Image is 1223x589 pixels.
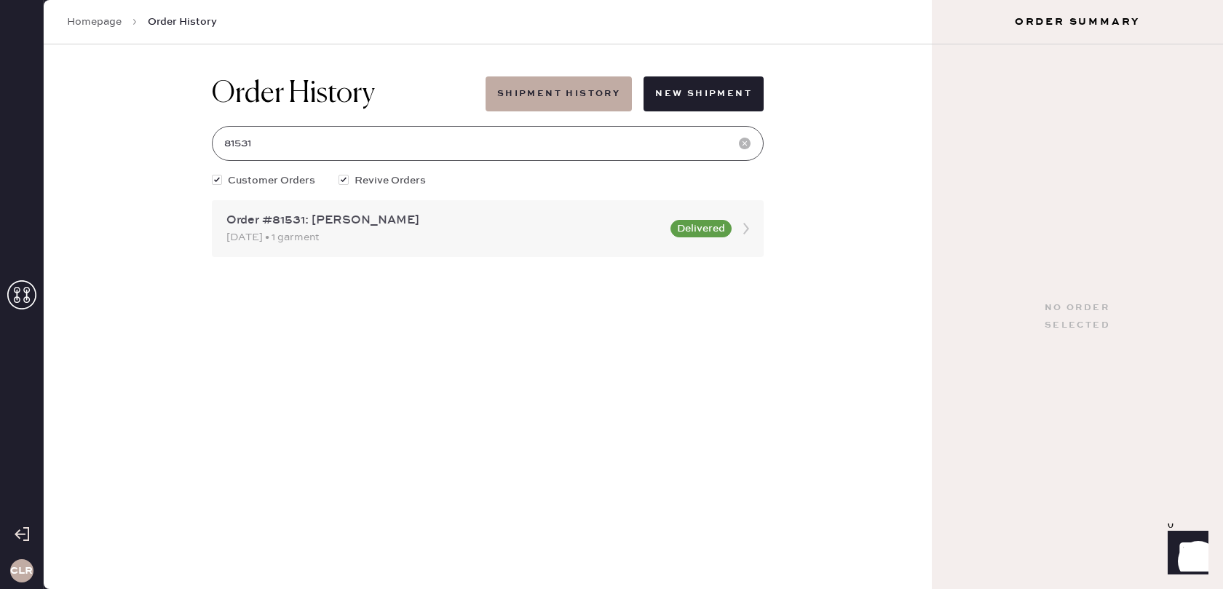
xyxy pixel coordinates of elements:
span: Revive Orders [355,173,426,189]
a: Homepage [67,15,122,29]
h3: Order Summary [932,15,1223,29]
span: Customer Orders [228,173,315,189]
input: Search by order number, customer name, email or phone number [212,126,764,161]
h1: Order History [212,76,375,111]
div: [DATE] • 1 garment [226,229,662,245]
button: Delivered [670,220,732,237]
div: No order selected [1045,299,1110,334]
button: New Shipment [644,76,764,111]
iframe: Front Chat [1154,523,1216,586]
button: Shipment History [486,76,632,111]
div: Order #81531: [PERSON_NAME] [226,212,662,229]
h3: CLR [10,566,33,576]
span: Order History [148,15,217,29]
